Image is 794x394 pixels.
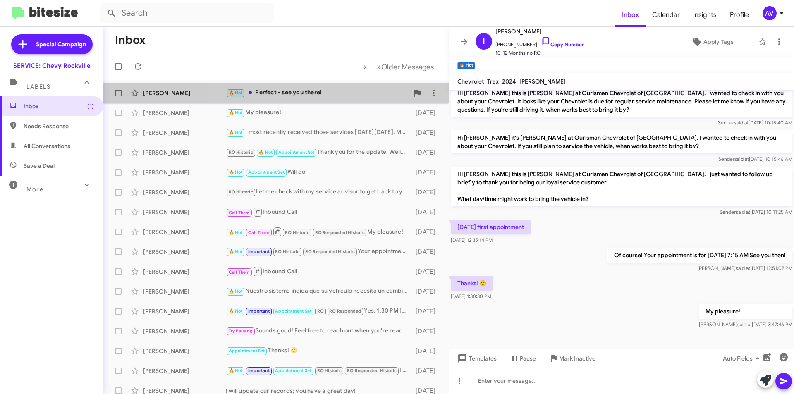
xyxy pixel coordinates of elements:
[703,34,734,49] span: Apply Tags
[540,41,584,48] a: Copy Number
[87,102,94,110] span: (1)
[646,3,686,27] a: Calendar
[143,367,226,375] div: [PERSON_NAME]
[226,187,411,197] div: Let me check with my service advisor to get back to you about the oil change status.
[229,150,253,155] span: RO Historic
[26,83,50,91] span: Labels
[451,293,491,299] span: [DATE] 1:30:30 PM
[720,209,792,215] span: Sender [DATE] 10:11:25 AM
[456,351,497,366] span: Templates
[411,208,442,216] div: [DATE]
[278,150,315,155] span: Appointment Set
[229,308,243,314] span: 🔥 Hot
[457,62,475,69] small: 🔥 Hot
[275,249,299,254] span: RO Historic
[449,351,503,366] button: Templates
[275,368,311,373] span: Appointment Set
[736,265,750,271] span: said at
[229,328,253,334] span: Try Pausing
[226,88,409,98] div: Perfect - see you there!
[143,228,226,236] div: [PERSON_NAME]
[411,347,442,355] div: [DATE]
[226,306,411,316] div: Yes, 1:30 PM [DATE] works for us! Your appointment has been updated. Let me know if you need any ...
[451,220,531,234] p: [DATE] first appointment
[734,119,749,126] span: said at
[519,78,566,85] span: [PERSON_NAME]
[411,228,442,236] div: [DATE]
[229,249,243,254] span: 🔥 Hot
[115,33,146,47] h1: Inbox
[26,186,43,193] span: More
[723,351,763,366] span: Auto Fields
[143,188,226,196] div: [PERSON_NAME]
[143,109,226,117] div: [PERSON_NAME]
[315,230,365,235] span: RO Responded Historic
[229,110,243,115] span: 🔥 Hot
[723,3,756,27] a: Profile
[143,168,226,177] div: [PERSON_NAME]
[411,129,442,137] div: [DATE]
[226,207,411,217] div: Inbound Call
[411,168,442,177] div: [DATE]
[377,62,381,72] span: »
[229,210,250,215] span: Call Them
[226,247,411,256] div: Your appointment is confirmed for [DATE] at 9:00 AM for your Bolt. We look forward to seeing you ...
[411,248,442,256] div: [DATE]
[229,130,243,135] span: 🔥 Hot
[451,130,792,153] p: Hi [PERSON_NAME] it's [PERSON_NAME] at Ourisman Chevrolet of [GEOGRAPHIC_DATA]. I wanted to check...
[229,368,243,373] span: 🔥 Hot
[143,307,226,315] div: [PERSON_NAME]
[329,308,361,314] span: RO Responded
[495,36,584,49] span: [PHONE_NUMBER]
[734,156,749,162] span: said at
[502,78,516,85] span: 2024
[229,170,243,175] span: 🔥 Hot
[411,148,442,157] div: [DATE]
[756,6,785,20] button: AV
[226,128,411,137] div: I most recently received those services [DATE][DATE]. My current oil status is at 52%
[143,347,226,355] div: [PERSON_NAME]
[143,287,226,296] div: [PERSON_NAME]
[143,89,226,97] div: [PERSON_NAME]
[699,321,792,327] span: [PERSON_NAME] [DATE] 3:47:46 PM
[226,326,411,336] div: Sounds good! Feel free to reach out when you're ready to schedule. I'm here to help!
[763,6,777,20] div: AV
[229,289,243,294] span: 🔥 Hot
[615,3,646,27] a: Inbox
[543,351,602,366] button: Mark Inactive
[317,308,324,314] span: RO
[411,307,442,315] div: [DATE]
[451,276,493,291] p: Thanks! 🙂
[559,351,595,366] span: Mark Inactive
[358,58,439,75] nav: Page navigation example
[607,248,792,263] p: Of course! Your appointment is for [DATE] 7:15 AM See you then!
[226,287,411,296] div: Nuestro sistema indica que su vehículo necesita un cambio de aceite, y rotación de llantas.
[736,209,750,215] span: said at
[24,142,70,150] span: All Conversations
[718,119,792,126] span: Sender [DATE] 10:15:40 AM
[495,49,584,57] span: 10-12 Months no RO
[686,3,723,27] a: Insights
[275,308,311,314] span: Appointment Set
[226,108,411,117] div: My pleasure!
[737,321,752,327] span: said at
[503,351,543,366] button: Pause
[363,62,367,72] span: «
[24,102,94,110] span: Inbox
[718,156,792,162] span: Sender [DATE] 10:15:46 AM
[451,237,493,243] span: [DATE] 12:35:14 PM
[285,230,309,235] span: RO Historic
[697,265,792,271] span: [PERSON_NAME] [DATE] 12:51:02 PM
[372,58,439,75] button: Next
[451,167,792,206] p: Hi [PERSON_NAME] this is [PERSON_NAME] at Ourisman Chevrolet of [GEOGRAPHIC_DATA]. I just wanted ...
[248,170,285,175] span: Appointment Set
[229,90,243,96] span: 🔥 Hot
[483,35,485,48] span: I
[143,208,226,216] div: [PERSON_NAME]
[699,304,792,319] p: My pleasure!
[411,327,442,335] div: [DATE]
[226,167,411,177] div: Will do
[317,368,342,373] span: RO Historic
[670,34,754,49] button: Apply Tags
